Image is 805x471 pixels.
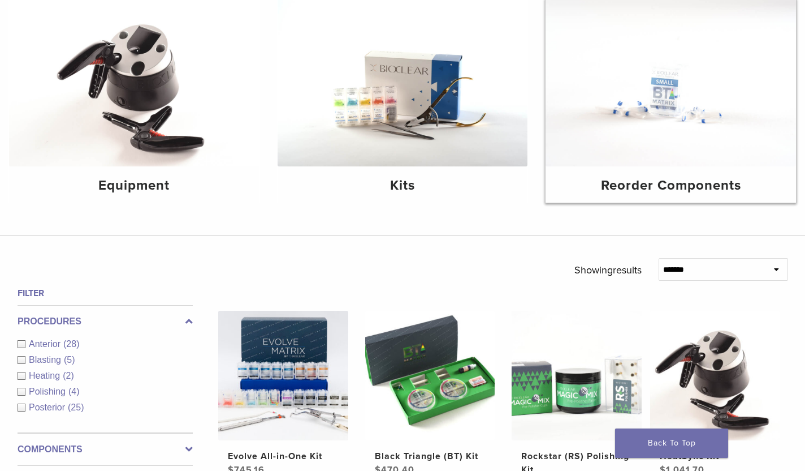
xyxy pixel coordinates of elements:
[615,429,728,458] a: Back To Top
[18,315,193,328] label: Procedures
[555,175,787,196] h4: Reorder Components
[29,387,68,396] span: Polishing
[29,339,63,349] span: Anterior
[18,175,250,196] h4: Equipment
[68,387,80,396] span: (4)
[18,443,193,456] label: Components
[64,355,75,365] span: (5)
[18,286,193,300] h4: Filter
[512,311,642,441] img: Rockstar (RS) Polishing Kit
[574,258,642,282] p: Showing results
[287,175,519,196] h4: Kits
[650,311,780,441] img: HeatSync Kit
[63,339,79,349] span: (28)
[63,371,74,380] span: (2)
[68,403,84,412] span: (25)
[228,449,338,463] h2: Evolve All-in-One Kit
[365,311,495,441] img: Black Triangle (BT) Kit
[375,449,485,463] h2: Black Triangle (BT) Kit
[218,311,348,441] img: Evolve All-in-One Kit
[29,371,63,380] span: Heating
[29,355,64,365] span: Blasting
[29,403,68,412] span: Posterior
